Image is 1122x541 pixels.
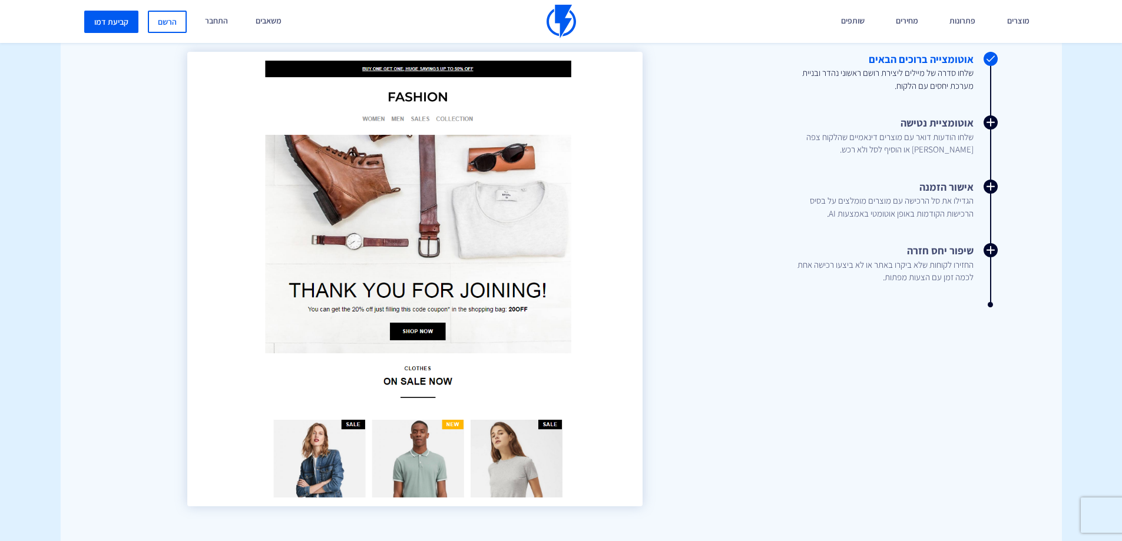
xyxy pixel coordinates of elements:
a: שיפור יחס חזרה [734,243,974,284]
a: הרשם [148,11,187,33]
span: שלחו הודעות דואר עם מוצרים דינאמיים שהלקוח צפה [PERSON_NAME] או הוסיף לסל ולא רכש. [782,131,973,156]
a: אוטומציית נטישה [734,115,974,156]
span: החזירו לקוחות שלא ביקרו באתר או לא ביצעו רכישה אחת לכמה זמן עם הצעות מפתות. [782,258,973,284]
span: הגדילו את סל הרכישה עם מוצרים מומלצים על בסיס הרכישות הקודמות באופן אוטומטי באמצעות AI. [782,194,973,220]
a: אוטומצייה ברוכים הבאים [734,52,974,92]
a: קביעת דמו [84,11,138,33]
span: שלחו סדרה של מיילים ליצירת רושם ראשוני נהדר ובניית מערכת יחסים עם הלקוח. [782,67,973,92]
a: אישור הזמנה [734,180,974,220]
